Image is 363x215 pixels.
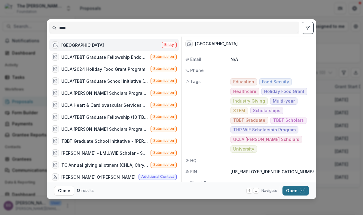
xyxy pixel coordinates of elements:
div: [GEOGRAPHIC_DATA] [61,42,104,48]
div: UCLA/TBBT Graduate Fellowship Endowment (1 of 1) [61,54,148,60]
span: results [81,188,94,193]
span: Submission [153,115,174,119]
span: Industry Giving [233,99,265,104]
div: [PERSON_NAME] - LMU/WIE Scholar - Scholarship to [GEOGRAPHIC_DATA] - one-time [61,150,148,156]
span: Submission [153,163,174,167]
span: TBBT Graduate [233,118,265,123]
div: UCLA [PERSON_NAME] Scholars Program - Graduate Fellowship - One-time (DAF) [61,126,148,132]
div: UCLA/TBBT Graduate School Initiative ([PERSON_NAME] / UCLA Academic Year 21-22) [61,78,148,84]
span: Submission [153,67,174,71]
span: 13 [77,188,81,193]
div: TC Annual giving allotment (CHLA, Chrysalis, UCLA, VIP, Saban, Children's Instit.) [61,162,148,168]
span: Food Secuity [262,79,289,85]
span: Submission [153,91,174,95]
div: TBBT Graduate School Inititative - [PERSON_NAME]/UCLA Academic Year 22/23 [61,138,148,144]
span: THR WIE Scholarship Program [233,127,296,133]
span: Fiscal Sponsor [190,180,221,186]
span: Scholarships [253,108,280,113]
div: UCLA/TBBT Graduate Fellowship (10 TBBT Fellows ($20k/yr each) or more) [61,114,148,120]
p: [US_EMPLOYER_IDENTIFICATION_NUMBER] [230,169,319,175]
span: University [233,147,254,152]
span: UCLA [PERSON_NAME] Scholars [233,137,299,142]
span: Submission [153,127,174,131]
div: [GEOGRAPHIC_DATA] [195,41,238,46]
span: Education [233,79,254,85]
span: Email [190,56,201,62]
span: HQ [190,157,197,164]
span: Holiday Food Grant [264,89,304,94]
span: Tags [190,78,201,85]
div: UCLA Heart & Cardiovascular Services - one-time gift in memory of [PERSON_NAME] [61,102,148,108]
span: EIN [190,169,197,175]
div: UCLA [PERSON_NAME] Scholars Program - new grant payment (4 year) (MY) [61,90,148,96]
button: toggle filters [302,22,314,34]
span: Additional contact [141,175,174,179]
span: Submission [153,139,174,143]
span: Multi-year [273,99,295,104]
span: Submission [153,103,174,107]
span: STEM [233,108,245,113]
span: Entity [164,43,174,47]
span: TBBT Scholars [273,118,304,123]
span: Navigate [261,188,277,193]
p: N/A [230,56,313,62]
span: Submission [153,79,174,83]
div: [PERSON_NAME] O’[PERSON_NAME] [61,174,136,180]
button: Close [54,186,74,196]
span: Submission [153,55,174,59]
button: Open [282,186,309,196]
div: UCLA/2024 Holiday Food Grant Program [61,66,145,72]
span: Phone [190,67,204,73]
span: Healthcare [233,89,256,94]
span: Submission [153,151,174,155]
